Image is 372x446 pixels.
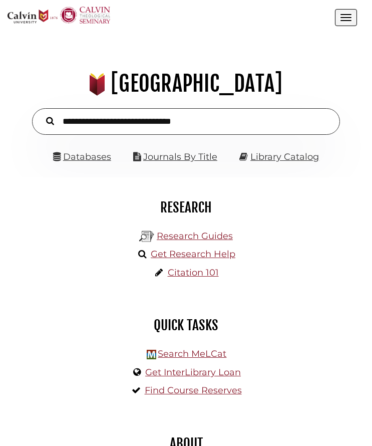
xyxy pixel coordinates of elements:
[143,151,217,162] a: Journals By Title
[53,151,111,162] a: Databases
[46,117,54,126] i: Search
[168,267,219,278] a: Citation 101
[41,114,59,127] button: Search
[13,70,359,97] h1: [GEOGRAPHIC_DATA]
[60,7,110,24] img: Calvin Theological Seminary
[151,249,235,260] a: Get Research Help
[250,151,319,162] a: Library Catalog
[158,348,226,359] a: Search MeLCat
[335,9,357,26] button: Open the menu
[157,231,233,242] a: Research Guides
[15,317,357,334] h2: Quick Tasks
[145,385,242,396] a: Find Course Reserves
[147,350,156,359] img: Hekman Library Logo
[15,199,357,216] h2: Research
[145,367,241,378] a: Get InterLibrary Loan
[139,229,154,244] img: Hekman Library Logo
